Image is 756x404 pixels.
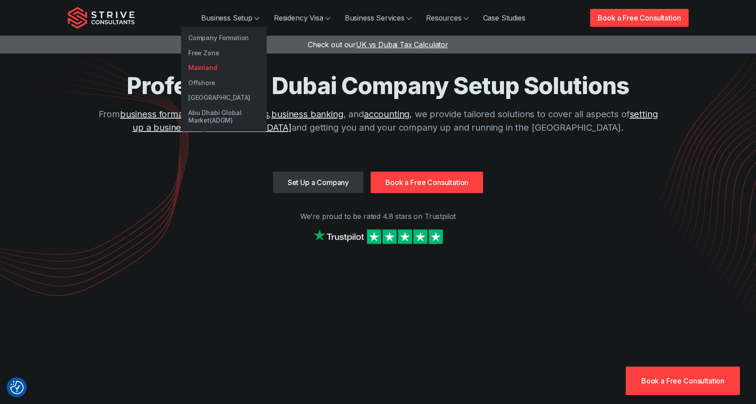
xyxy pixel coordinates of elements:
[120,109,203,120] a: business formations
[364,109,409,120] a: accounting
[626,367,740,395] a: Book a Free Consultation
[10,381,24,394] img: Revisit consent button
[10,381,24,394] button: Consent Preferences
[419,9,476,27] a: Resources
[267,9,338,27] a: Residency Visa
[590,9,688,27] a: Book a Free Consultation
[271,109,343,120] a: business banking
[181,60,267,75] a: Mainland
[194,9,267,27] a: Business Setup
[311,227,445,246] img: Strive on Trustpilot
[68,7,135,29] img: Strive Consultants
[476,9,533,27] a: Case Studies
[68,211,689,222] p: We're proud to be rated 4.8 stars on Trustpilot
[93,107,664,134] p: From , , , and , we provide tailored solutions to cover all aspects of and getting you and your c...
[308,40,448,49] a: Check out ourUK vs Dubai Tax Calculator
[356,40,448,49] span: UK vs Dubai Tax Calculator
[93,71,664,100] h1: Professional Dubai Company Setup Solutions
[338,9,419,27] a: Business Services
[181,30,267,45] a: Company Formation
[181,45,267,61] a: Free Zone
[181,75,267,91] a: Offshore
[273,172,364,193] a: Set Up a Company
[181,90,267,105] a: [GEOGRAPHIC_DATA]
[181,105,267,128] a: Abu Dhabi Global Market(ADGM)
[371,172,483,193] a: Book a Free Consultation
